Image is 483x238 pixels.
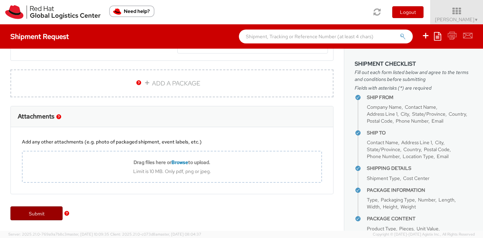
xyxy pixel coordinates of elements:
span: City [401,111,409,117]
span: Length [438,197,454,203]
span: Country [403,146,421,153]
span: Shipment Type [367,175,400,181]
h4: Ship To [367,130,473,136]
span: Fields with asterisks (*) are required [355,84,473,91]
a: Submit [10,206,63,220]
button: Logout [392,6,424,18]
h4: Shipment Request [10,33,69,40]
span: Phone Number [396,118,428,124]
h4: Package Content [367,216,473,221]
span: Client: 2025.21.0-c073d8a [110,232,201,237]
span: City [435,139,443,146]
div: Limit is 10 MB. Only pdf, png or jpeg. [23,168,321,174]
span: Packaging Type [381,197,415,203]
span: Number [418,197,435,203]
span: Address Line 1 [401,139,432,146]
img: rh-logistics-00dfa346123c4ec078e1.svg [5,5,100,19]
h3: Shipment Checklist [355,61,473,67]
span: Contact Name [405,104,436,110]
h4: Shipping Details [367,166,473,171]
a: ADD A PACKAGE [10,69,333,97]
span: Company Name [367,104,402,110]
span: Type [367,197,378,203]
div: Add any other attachments (e.g. photo of packaged shipment, event labels, etc.) [22,138,322,145]
span: Fill out each form listed below and agree to the terms and conditions before submitting [355,69,473,83]
h4: Ship From [367,95,473,100]
span: Cost Center [403,175,429,181]
span: Location Type [403,153,434,159]
span: Unit Value [417,225,438,232]
span: Server: 2025.21.0-769a9a7b8c3 [8,232,109,237]
span: Contact Name [367,139,398,146]
button: Need help? [109,6,154,17]
span: Weight [401,204,416,210]
span: ▼ [474,17,478,23]
input: Shipment, Tracking or Reference Number (at least 4 chars) [239,30,413,43]
span: Postal Code [367,118,393,124]
span: State/Province [412,111,445,117]
span: Width [367,204,380,210]
b: Drag files here or to upload. [134,159,210,165]
h3: Attachments [18,113,54,120]
span: master, [DATE] 10:09:35 [67,232,109,237]
span: State/Province [367,146,400,153]
span: Address Line 1 [367,111,397,117]
span: Phone Number [367,153,400,159]
span: Postal Code [424,146,450,153]
span: Product Type [367,225,396,232]
span: Browse [171,159,188,165]
span: Pieces [399,225,413,232]
span: Email [432,118,443,124]
span: master, [DATE] 08:04:37 [158,232,201,237]
h4: Package Information [367,188,473,193]
span: Email [437,153,449,159]
span: Copyright © [DATE]-[DATE] Agistix Inc., All Rights Reserved [373,232,475,237]
span: [PERSON_NAME] [435,16,478,23]
span: Height [383,204,397,210]
span: Country [449,111,466,117]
